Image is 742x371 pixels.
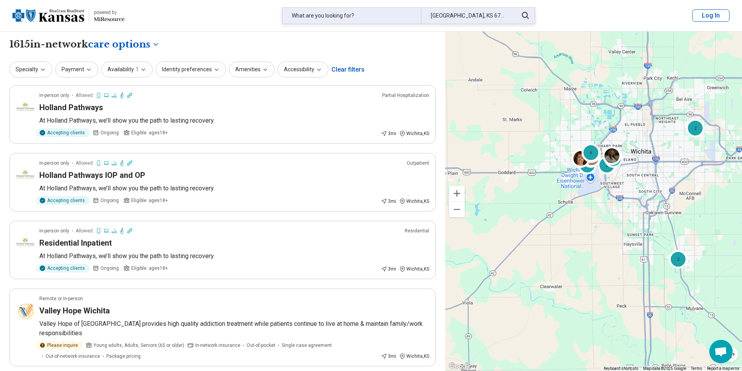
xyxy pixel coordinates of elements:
a: Terms (opens in new tab) [691,366,702,371]
span: Eligible: ages 18+ [131,197,168,204]
div: 6 [582,143,600,162]
a: Blue Cross Blue Shield Kansaspowered by [12,6,125,25]
div: 2 [582,144,601,163]
span: Ongoing [100,197,119,204]
h3: Valley Hope Wichita [39,305,110,316]
h3: Holland Pathways IOP and OP [39,170,145,181]
div: What are you looking for? [282,8,421,24]
div: Clear filters [331,60,365,79]
button: Amenities [229,62,275,77]
button: Zoom in [449,186,465,201]
div: 2 [669,250,687,269]
span: Allowed: [76,227,94,234]
span: Eligible: ages 18+ [131,129,168,136]
p: At Holland Pathways, we’ll show you the path to lasting recovery. [39,184,429,193]
button: Identity preferences [156,62,226,77]
span: Young adults, Adults, Seniors (65 or older) [93,342,184,349]
span: Single case agreement [282,342,332,349]
span: Ongoing [100,265,119,272]
p: In-person only [39,227,69,234]
span: Out-of-pocket [247,342,275,349]
div: 3 [578,156,597,174]
button: Accessibility [278,62,328,77]
h1: 1615 in-network [9,38,160,51]
button: Payment [55,62,98,77]
div: 3 mi [381,353,396,360]
div: Accepting clients [36,264,90,273]
span: Ongoing [100,129,119,136]
div: Wichita , KS [399,198,429,205]
p: At Holland Pathways, we’ll show you the path to lasting recovery. [39,251,429,261]
div: Wichita , KS [399,353,429,360]
div: Accepting clients [36,196,90,205]
div: Wichita , KS [399,130,429,137]
div: Please inquire [36,341,83,350]
p: Valley Hope of [GEOGRAPHIC_DATA] provides high quality addiction treatment while patients continu... [39,319,429,338]
span: Allowed: [76,92,94,99]
span: In-network insurance [195,342,240,349]
h3: Residential Inpatient [39,237,112,248]
button: Availability1 [101,62,153,77]
button: Log In [692,9,730,22]
div: Accepting clients [36,128,90,137]
div: 3 mi [381,130,396,137]
p: In-person only [39,160,69,167]
p: Partial Hospitalization [382,92,429,99]
div: 3 mi [381,266,396,273]
div: [GEOGRAPHIC_DATA], KS 67215 [421,8,513,24]
div: Open chat [709,340,733,363]
span: Out-of-network insurance [46,353,100,360]
div: 2 [597,155,616,174]
button: Specialty [9,62,52,77]
span: 1 [136,65,139,74]
span: care options [88,38,150,51]
span: Package pricing [106,353,141,360]
a: Report a map error [707,366,740,371]
button: Zoom out [449,202,465,217]
p: Remote or In-person [39,295,83,302]
p: In-person only [39,92,69,99]
h3: Holland Pathways [39,102,103,113]
button: Care options [88,38,160,51]
img: Blue Cross Blue Shield Kansas [12,6,84,25]
span: Eligible: ages 18+ [131,265,168,272]
p: At Holland Pathways, we’ll show you the path to lasting recovery. [39,116,429,125]
span: Map data ©2025 Google [643,366,686,371]
p: Outpatient [407,160,429,167]
div: powered by [94,9,125,16]
div: Wichita , KS [399,266,429,273]
p: Residential [405,227,429,234]
div: 3 mi [381,198,396,205]
div: 2 [686,119,705,137]
span: Allowed: [76,160,94,167]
